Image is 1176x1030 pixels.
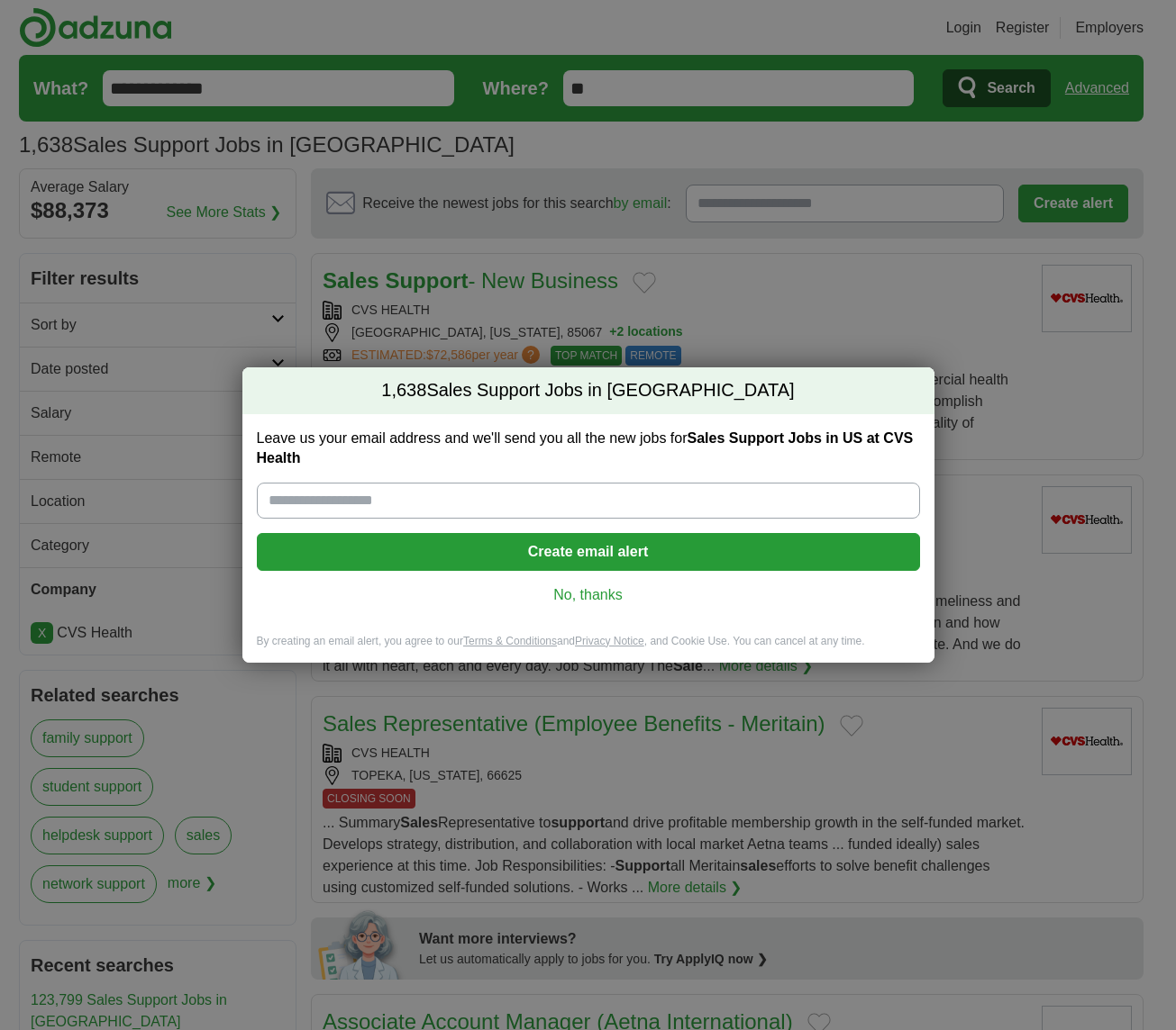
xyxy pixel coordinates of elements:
[381,378,426,403] span: 1,638
[257,533,920,571] button: Create email alert
[463,635,557,647] a: Terms & Conditions
[242,634,934,664] div: By creating an email alert, you agree to our and , and Cookie Use. You can cancel at any time.
[271,585,906,605] a: No, thanks
[242,367,934,414] h2: Sales Support Jobs in [GEOGRAPHIC_DATA]
[257,430,914,465] strong: Sales Support Jobs in US at CVS Health
[257,429,920,468] label: Leave us your email address and we'll send you all the new jobs for
[575,635,644,647] a: Privacy Notice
